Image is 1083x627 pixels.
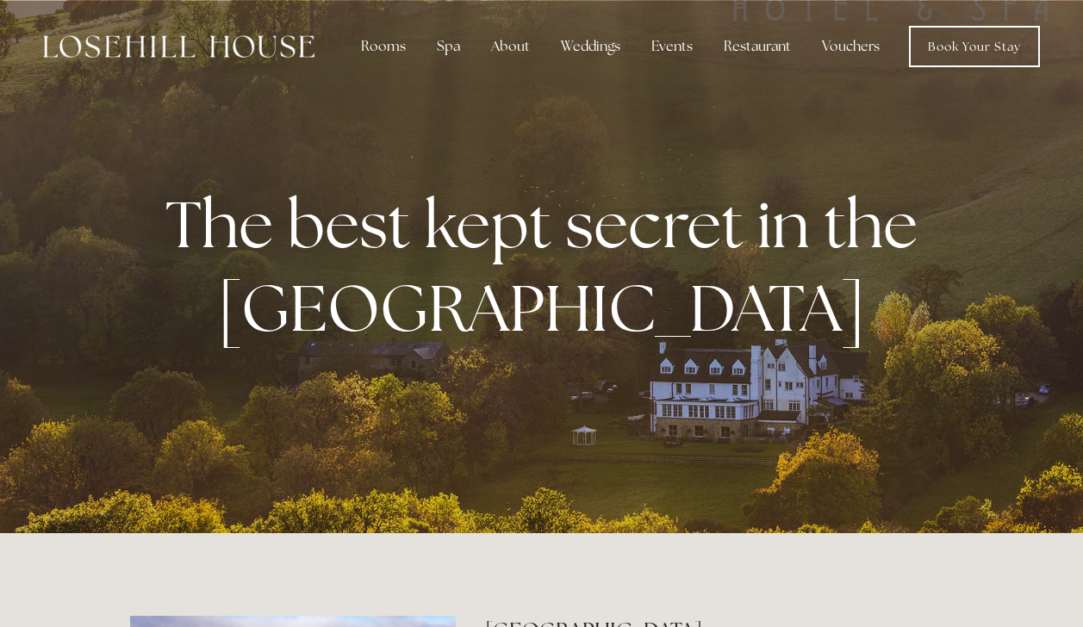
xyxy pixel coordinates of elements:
[477,29,544,64] div: About
[638,29,706,64] div: Events
[909,26,1040,67] a: Book Your Stay
[347,29,420,64] div: Rooms
[710,29,805,64] div: Restaurant
[808,29,893,64] a: Vouchers
[43,35,314,58] img: Losehill House
[547,29,634,64] div: Weddings
[165,182,931,351] strong: The best kept secret in the [GEOGRAPHIC_DATA]
[423,29,474,64] div: Spa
